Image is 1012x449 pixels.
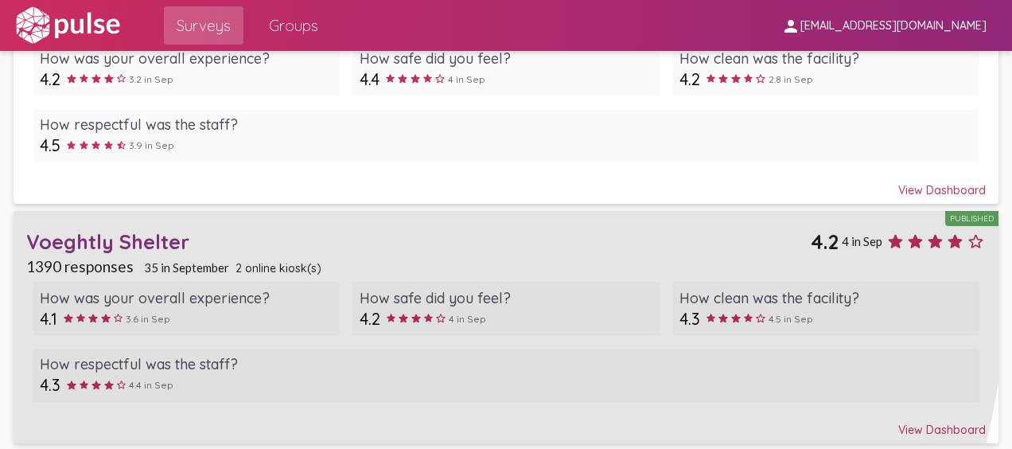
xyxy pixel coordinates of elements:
span: 3.2 in Sep [129,73,173,85]
div: How was your overall experience? [40,49,333,68]
div: How respectful was the staff? [40,355,972,373]
div: View Dashboard [26,169,985,197]
span: 4.2 [40,69,60,89]
img: white-logo.svg [13,6,123,45]
div: View Dashboard [26,408,985,437]
span: 3.6 in Sep [126,313,170,325]
div: How clean was the facility? [679,49,972,68]
div: Published [945,211,998,226]
span: 4 in Sep [449,313,486,325]
span: Groups [269,11,318,40]
a: Voeghtly ShelterPublished4.24 in Sep1390 responses35 in September2 online kiosk(s)How was your ov... [14,211,999,444]
div: How safe did you feel? [360,289,652,307]
span: 4.3 [679,309,700,329]
div: How clean was the facility? [679,289,972,307]
span: 4.3 [40,375,60,395]
span: 4 in Sep [842,234,882,248]
span: 4.4 [360,69,379,89]
span: 4.5 [40,135,60,155]
mat-icon: person [781,17,800,36]
span: 4.2 [679,69,700,89]
span: Surveys [177,11,231,40]
span: 4.4 in Sep [129,379,173,391]
span: 2 online kiosk(s) [235,261,321,275]
span: 3.9 in Sep [129,139,174,151]
div: How safe did you feel? [360,49,652,68]
span: 4.2 [811,229,839,254]
span: 35 in September [144,260,229,275]
span: 4.5 in Sep [769,313,813,325]
div: How was your overall experience? [40,289,333,307]
span: 4.1 [40,309,57,329]
span: 4 in Sep [448,73,485,85]
a: Groups [256,6,331,45]
a: Surveys [164,6,243,45]
span: 4.2 [360,309,380,329]
span: 2.8 in Sep [769,73,813,85]
div: How respectful was the staff? [40,115,972,134]
div: Voeghtly Shelter [26,229,811,254]
span: 1390 responses [26,257,134,275]
span: [EMAIL_ADDRESS][DOMAIN_NAME] [800,19,987,33]
button: [EMAIL_ADDRESS][DOMAIN_NAME] [769,10,999,40]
